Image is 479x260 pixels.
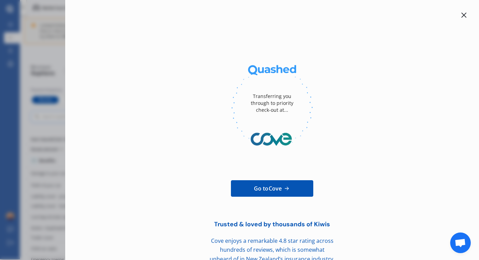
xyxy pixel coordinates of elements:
[231,180,313,197] a: Go toCove
[254,184,282,193] span: Go to Cove
[245,83,300,124] div: Transferring you through to priority check-out at...
[197,221,348,228] div: Trusted & loved by thousands of Kiwis
[450,232,471,253] div: Open chat
[231,124,313,155] img: Cove.webp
